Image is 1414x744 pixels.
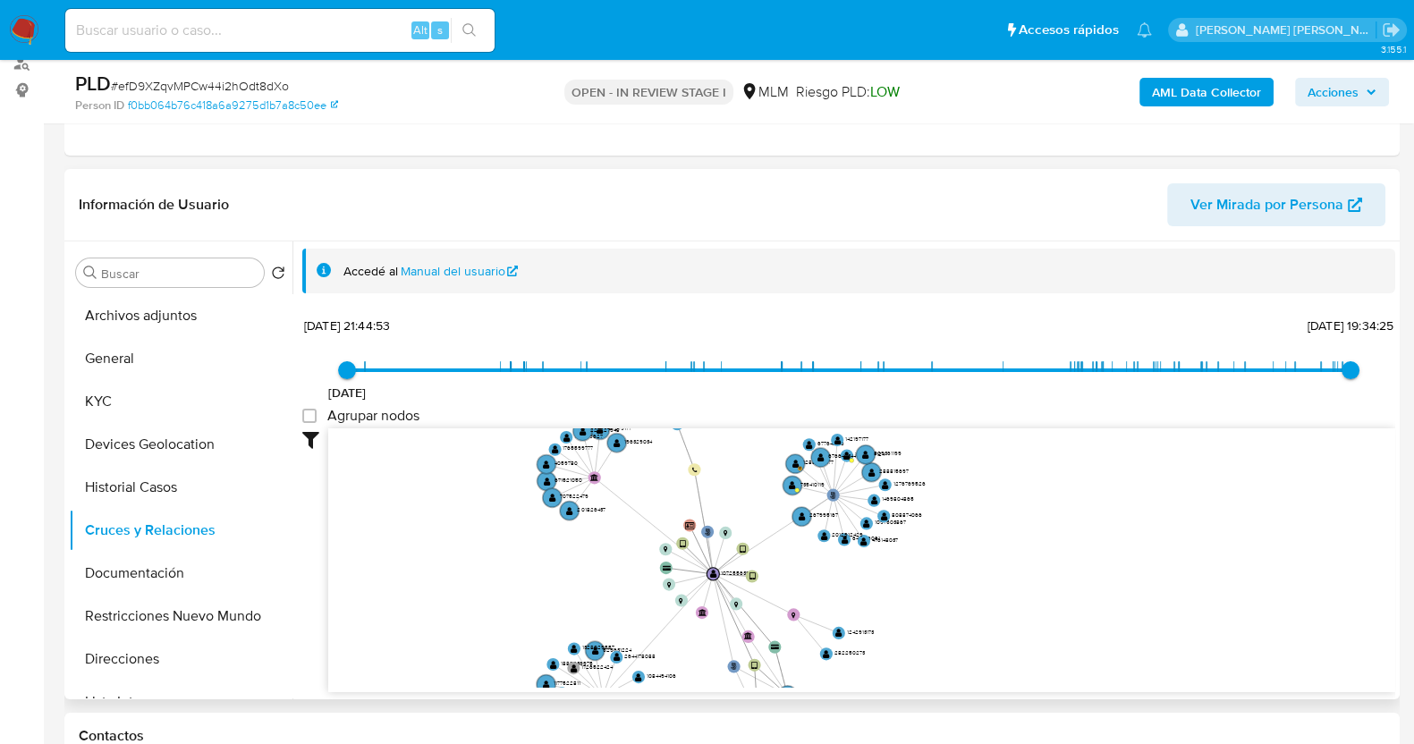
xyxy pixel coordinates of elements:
text:  [792,611,796,618]
text: 4059780 [555,459,578,467]
text:  [731,663,737,670]
span: Riesgo PLD: [796,82,900,102]
button: search-icon [451,18,487,43]
text: 2644178088 [624,651,656,659]
text: 1177522811 [554,678,580,686]
button: Volver al orden por defecto [271,266,285,285]
text:  [860,536,868,545]
button: General [69,337,292,380]
a: f0bb064b76c418a6a9275d1b7a8c50ee [128,97,338,114]
text: 677642146 [817,439,844,447]
text:  [817,452,825,461]
text: 1072556399 [721,568,753,576]
text:  [740,544,746,553]
text:  [862,450,869,459]
button: Ver Mirada por Persona [1167,183,1385,226]
text:  [724,529,728,537]
text:  [792,459,800,468]
input: Buscar usuario o caso... [65,19,495,42]
span: 3.155.1 [1380,42,1405,56]
text:  [571,663,578,672]
text:  [692,467,698,473]
text:  [552,444,559,453]
p: OPEN - IN REVIEW STAGE I [564,80,733,105]
span: [DATE] 19:34:25 [1308,317,1393,334]
text:  [799,511,806,520]
text:  [830,491,836,498]
span: Accedé al [343,263,398,280]
span: Ver Mirada por Persona [1190,183,1343,226]
b: Person ID [75,97,124,114]
text:  [571,644,578,653]
text:  [590,473,598,480]
text:  [710,569,717,578]
button: KYC [69,380,292,423]
text:  [751,660,758,669]
text:  [806,439,813,448]
text: 529631224 [603,645,632,653]
text:  [749,571,755,580]
button: Buscar [83,266,97,280]
span: LOW [870,81,900,102]
text:  [843,451,851,460]
text: 288815697 [879,466,909,474]
text:  [881,511,888,520]
text: 142197177 [845,434,868,442]
text:  [771,644,779,650]
text: 282250273 [834,648,866,656]
button: AML Data Collector [1139,78,1274,106]
text: 97279177 [608,424,631,432]
span: s [437,21,443,38]
text:  [823,648,830,657]
text: 721559627 [574,431,603,439]
text: 196329034 [624,437,653,445]
a: Notificaciones [1137,22,1152,38]
input: Agrupar nodos [302,409,317,423]
text: 808874066 [892,511,922,519]
text: 735410119 [800,479,825,487]
text:  [549,493,556,502]
a: Manual del usuario [401,263,519,280]
text: 1062577124 [855,450,885,458]
text:  [882,479,889,488]
text: 1765599777 [563,444,593,452]
b: AML Data Collector [1152,78,1261,106]
text: 707522479 [560,492,588,500]
text: 2012912429 [832,529,863,537]
text:  [835,628,842,637]
button: Restricciones Nuevo Mundo [69,595,292,638]
text: 1469804865 [882,495,914,503]
text: 267995167 [809,511,838,519]
text:  [614,437,621,446]
text:  [550,659,557,668]
text:  [680,538,686,547]
b: PLD [75,69,111,97]
button: Archivos adjuntos [69,294,292,337]
text:  [734,600,739,607]
button: Lista Interna [69,681,292,723]
text:  [543,459,550,468]
text: 671521050 [555,475,582,483]
text:  [868,467,876,476]
text:  [789,480,796,489]
text: 476148037 [872,535,898,543]
text:  [834,435,842,444]
text:  [821,530,828,539]
text:  [663,565,671,571]
text: 1084494106 [647,671,676,679]
button: Historial Casos [69,466,292,509]
text:  [592,646,599,655]
span: # efD9XZqvMPCw44i2hOdt8dXo [111,77,289,95]
text:  [871,495,878,504]
text: 1726522424 [581,662,614,670]
text:  [580,426,587,435]
button: Devices Geolocation [69,423,292,466]
text: 1276769526 [893,479,925,487]
text:  [685,520,695,528]
a: Salir [1382,21,1401,39]
button: Direcciones [69,638,292,681]
text:  [614,652,621,661]
text:  [863,519,870,528]
text: C [799,465,801,471]
h1: Información de Usuario [79,196,229,214]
